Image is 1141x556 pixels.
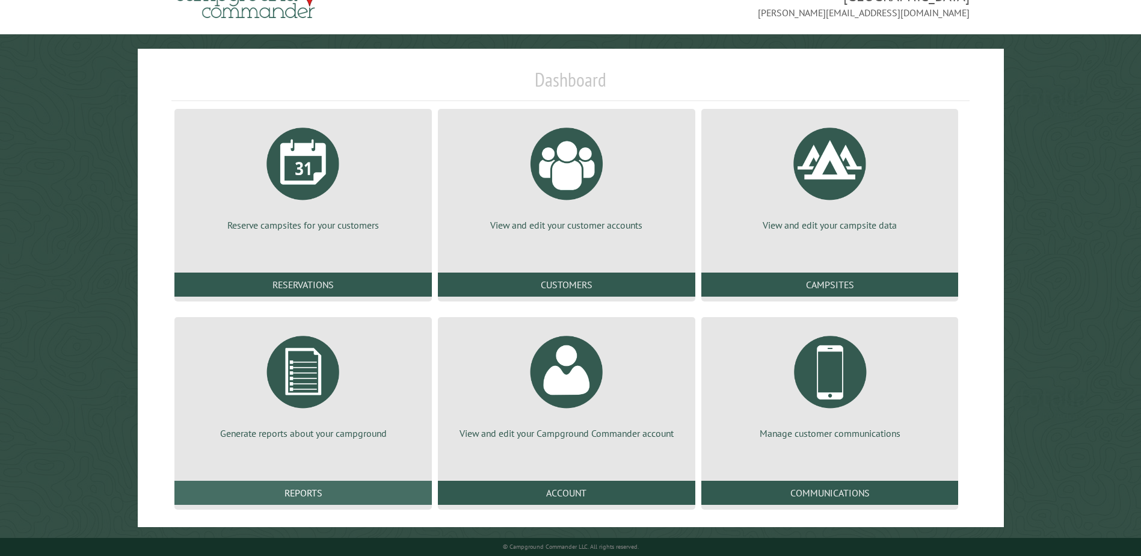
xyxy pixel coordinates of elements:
[438,273,695,297] a: Customers
[189,427,417,440] p: Generate reports about your campground
[452,218,681,232] p: View and edit your customer accounts
[189,218,417,232] p: Reserve campsites for your customers
[716,218,944,232] p: View and edit your campsite data
[171,68,969,101] h1: Dashboard
[701,481,959,505] a: Communications
[716,327,944,440] a: Manage customer communications
[452,327,681,440] a: View and edit your Campground Commander account
[503,543,639,551] small: © Campground Commander LLC. All rights reserved.
[174,481,432,505] a: Reports
[189,327,417,440] a: Generate reports about your campground
[716,427,944,440] p: Manage customer communications
[189,119,417,232] a: Reserve campsites for your customers
[174,273,432,297] a: Reservations
[716,119,944,232] a: View and edit your campsite data
[452,119,681,232] a: View and edit your customer accounts
[452,427,681,440] p: View and edit your Campground Commander account
[701,273,959,297] a: Campsites
[438,481,695,505] a: Account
